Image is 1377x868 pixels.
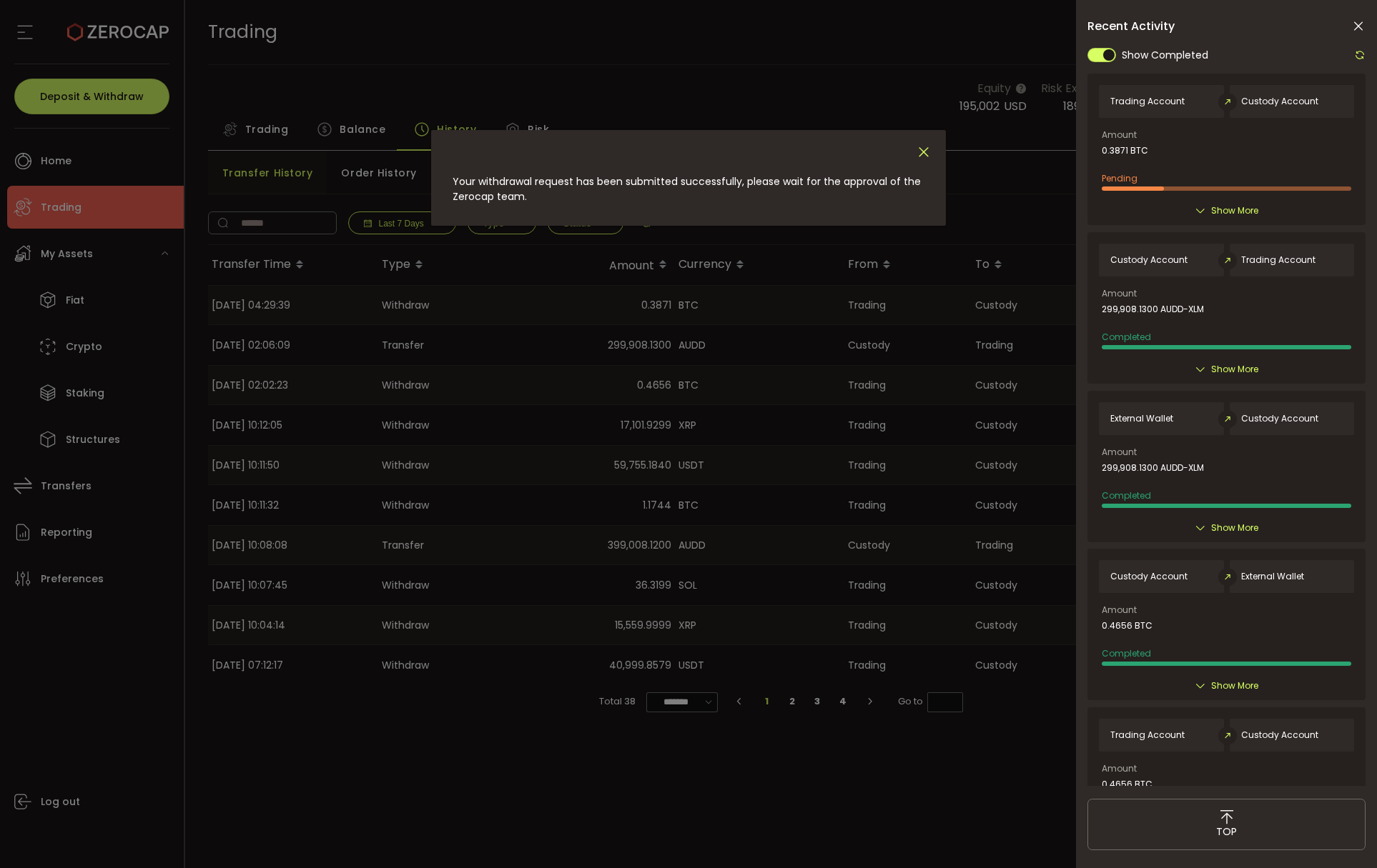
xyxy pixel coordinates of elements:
[1241,730,1318,740] span: Custody Account
[1110,255,1188,265] span: Custody Account
[1102,647,1151,659] span: Completed
[1110,96,1185,106] span: Trading Account
[1087,21,1175,32] span: Recent Activity
[1216,824,1237,839] span: TOP
[1211,521,1258,535] span: Show More
[1122,48,1208,63] span: Show Completed
[453,174,921,204] span: Your withdrawal request has been submitted successfully, please wait for the approval of the Zero...
[1211,362,1258,376] span: Show More
[1102,131,1137,139] span: Amount
[1102,304,1204,314] span: 299,908.1300 AUDD-XLM
[1241,572,1304,582] span: External Wallet
[1102,172,1137,184] span: Pending
[1102,289,1137,298] span: Amount
[1102,779,1153,789] span: 0.4656 BTC
[1102,606,1137,614] span: Amount
[1110,414,1173,424] span: External Wallet
[1102,146,1148,156] span: 0.3871 BTC
[1110,730,1185,740] span: Trading Account
[916,144,932,161] button: Close
[1102,463,1204,473] span: 299,908.1300 AUDD-XLM
[431,130,946,226] div: dialog
[1306,799,1377,868] iframe: Chat Widget
[1102,331,1151,343] span: Completed
[1211,204,1258,218] span: Show More
[1110,572,1188,582] span: Custody Account
[1241,255,1316,265] span: Trading Account
[1102,489,1151,502] span: Completed
[1102,448,1137,457] span: Amount
[1241,414,1318,424] span: Custody Account
[1241,96,1318,106] span: Custody Account
[1102,621,1153,631] span: 0.4656 BTC
[1102,764,1137,773] span: Amount
[1211,679,1258,693] span: Show More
